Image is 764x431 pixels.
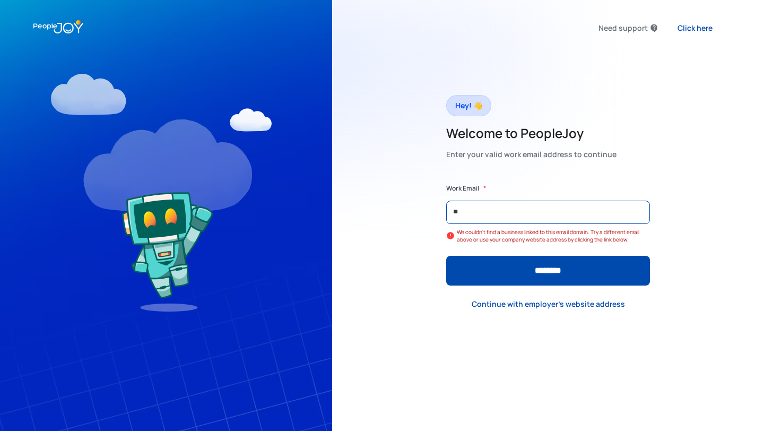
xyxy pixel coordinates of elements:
[463,294,633,315] a: Continue with employer's website address
[446,183,650,286] form: Form
[669,17,721,39] a: Click here
[446,125,617,142] h2: Welcome to PeopleJoy
[678,23,713,33] div: Click here
[457,228,650,243] div: We couldn't find a business linked to this email domain. Try a different email above or use your ...
[455,98,482,113] div: Hey! 👋
[472,299,625,309] div: Continue with employer's website address
[446,147,617,162] div: Enter your valid work email address to continue
[446,183,479,194] label: Work Email
[598,21,648,36] div: Need support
